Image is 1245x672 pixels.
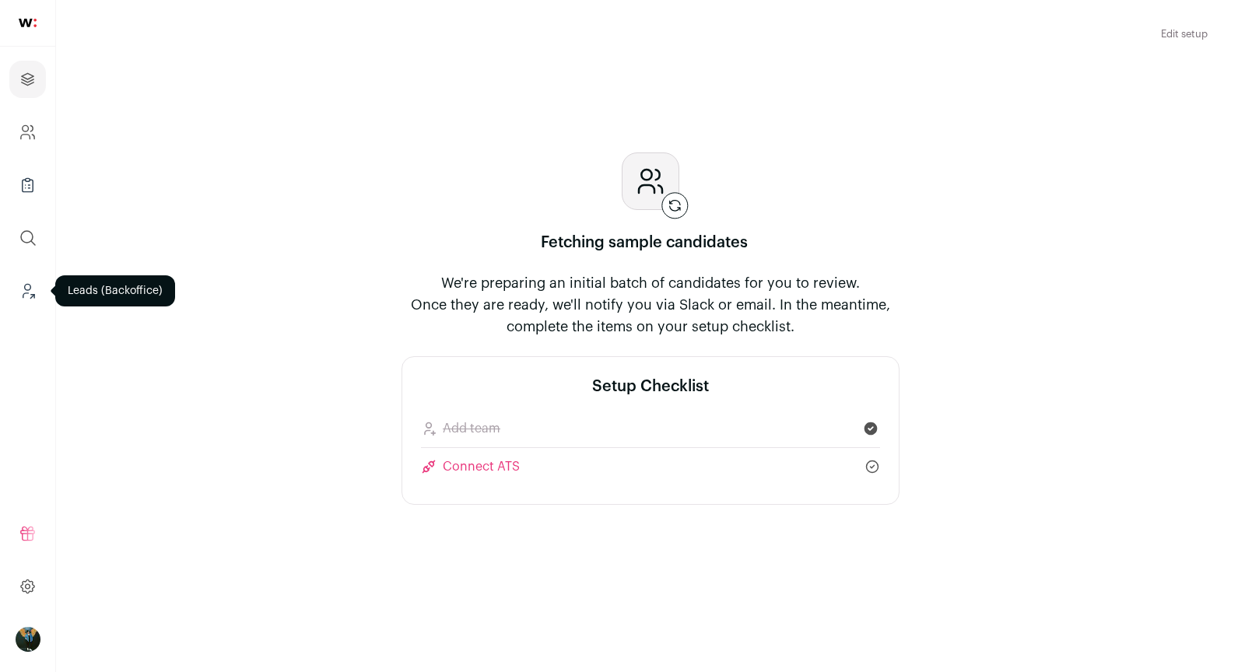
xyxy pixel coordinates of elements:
[421,457,520,476] a: Connect ATS
[19,19,37,27] img: wellfound-shorthand-0d5821cbd27db2630d0214b213865d53afaa358527fdda9d0ea32b1df1b89c2c.svg
[9,114,46,151] a: Company and ATS Settings
[1161,29,1208,39] a: Edit setup
[9,166,46,204] a: Company Lists
[402,294,900,338] p: Once they are ready, we'll notify you via Slack or email. In the meantime, complete the items on ...
[9,272,46,310] a: Leads (Backoffice)
[421,376,880,397] h2: Setup Checklist
[16,627,40,652] img: 12031951-medium_jpg
[16,627,40,652] button: Open dropdown
[541,235,748,250] span: Fetching sample candidates
[421,419,500,438] a: Add team
[402,272,900,294] p: We're preparing an initial batch of candidates for you to review.
[9,61,46,98] a: Projects
[55,275,175,306] div: Leads (Backoffice)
